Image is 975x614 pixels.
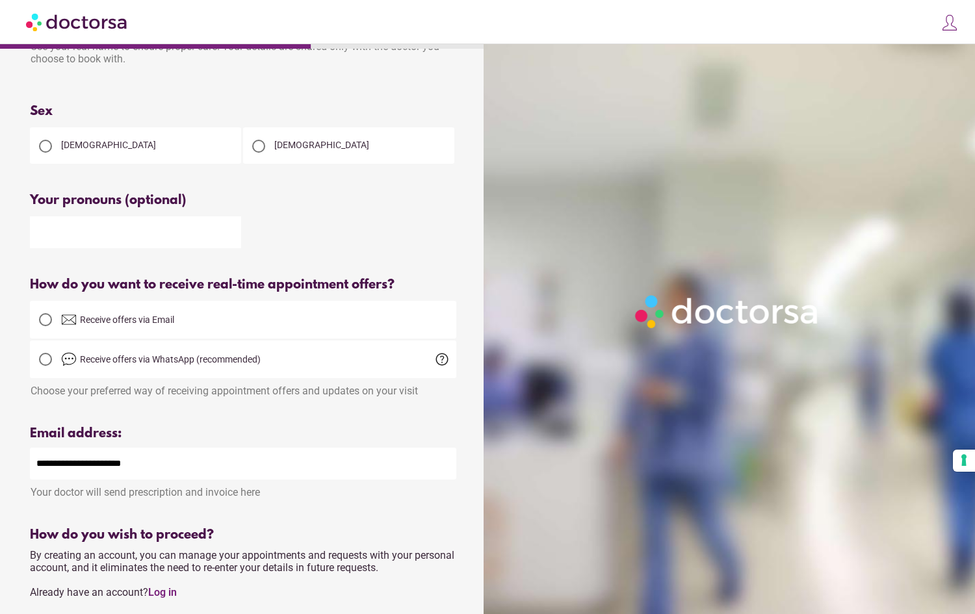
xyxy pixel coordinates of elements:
[26,7,129,36] img: Doctorsa.com
[30,378,456,397] div: Choose your preferred way of receiving appointment offers and updates on your visit
[80,314,174,325] span: Receive offers via Email
[953,450,975,472] button: Your consent preferences for tracking technologies
[61,352,77,367] img: chat
[30,193,456,208] div: Your pronouns (optional)
[30,528,456,543] div: How do you wish to proceed?
[30,480,456,498] div: Your doctor will send prescription and invoice here
[30,426,456,441] div: Email address:
[30,34,456,75] div: Use your real name to ensure proper care. Your details are shared only with the doctor you choose...
[30,277,456,292] div: How do you want to receive real-time appointment offers?
[148,586,177,598] a: Log in
[941,14,959,32] img: icons8-customer-100.png
[61,312,77,327] img: email
[434,352,450,367] span: help
[61,140,156,150] span: [DEMOGRAPHIC_DATA]
[30,549,454,598] span: By creating an account, you can manage your appointments and requests with your personal account,...
[630,290,825,333] img: Logo-Doctorsa-trans-White-partial-flat.png
[80,354,261,365] span: Receive offers via WhatsApp (recommended)
[274,140,369,150] span: [DEMOGRAPHIC_DATA]
[30,104,456,119] div: Sex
